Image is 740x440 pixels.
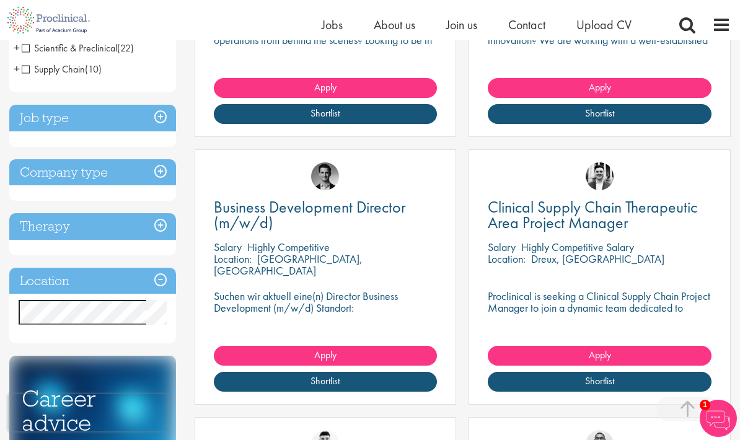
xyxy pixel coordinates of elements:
[531,252,664,266] p: Dreux, [GEOGRAPHIC_DATA]
[589,81,611,94] span: Apply
[314,348,337,361] span: Apply
[488,196,697,233] span: Clinical Supply Chain Therapeutic Area Project Manager
[85,63,102,76] span: (10)
[314,81,337,94] span: Apply
[521,240,634,254] p: Highly Competitive Salary
[214,196,406,233] span: Business Development Director (m/w/d)
[22,63,102,76] span: Supply Chain
[488,346,711,366] a: Apply
[9,268,176,294] h3: Location
[214,104,438,124] a: Shortlist
[488,290,711,337] p: Proclinical is seeking a Clinical Supply Chain Project Manager to join a dynamic team dedicated t...
[14,59,20,78] span: +
[586,162,614,190] img: Edward Little
[214,372,438,392] a: Shortlist
[700,400,710,410] span: 1
[214,290,438,337] p: Suchen wir aktuell eine(n) Director Business Development (m/w/d) Standort: [GEOGRAPHIC_DATA] | Mo...
[22,42,117,55] span: Scientific & Preclinical
[488,240,516,254] span: Salary
[117,42,134,55] span: (22)
[9,105,176,131] h3: Job type
[488,104,711,124] a: Shortlist
[214,78,438,98] a: Apply
[700,400,737,437] img: Chatbot
[214,200,438,231] a: Business Development Director (m/w/d)
[488,252,526,266] span: Location:
[22,387,164,434] h3: Career advice
[214,240,242,254] span: Salary
[311,162,339,190] img: Max Slevogt
[22,63,85,76] span: Supply Chain
[322,17,343,33] a: Jobs
[576,17,632,33] a: Upload CV
[589,348,611,361] span: Apply
[22,42,134,55] span: Scientific & Preclinical
[214,252,363,278] p: [GEOGRAPHIC_DATA], [GEOGRAPHIC_DATA]
[14,38,20,57] span: +
[214,346,438,366] a: Apply
[9,159,176,186] h3: Company type
[446,17,477,33] a: Join us
[488,372,711,392] a: Shortlist
[488,200,711,231] a: Clinical Supply Chain Therapeutic Area Project Manager
[247,240,330,254] p: Highly Competitive
[488,78,711,98] a: Apply
[214,252,252,266] span: Location:
[508,17,545,33] a: Contact
[9,394,167,431] iframe: reCAPTCHA
[374,17,415,33] a: About us
[9,213,176,240] h3: Therapy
